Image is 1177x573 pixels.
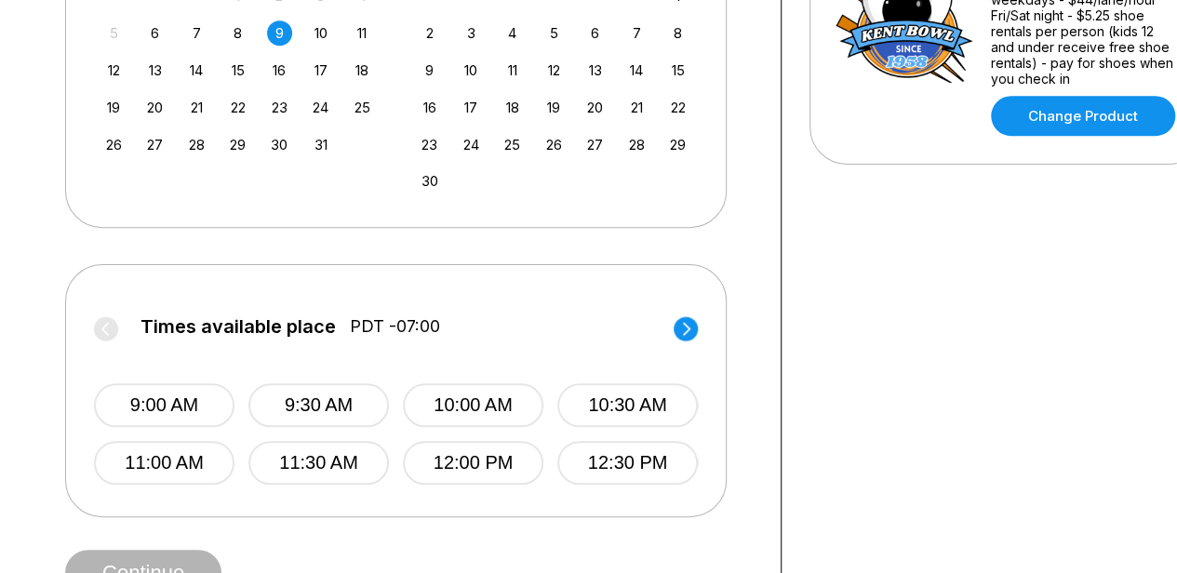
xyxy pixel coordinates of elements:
[142,58,167,83] div: Choose Monday, October 13th, 2025
[101,20,127,46] div: Not available Sunday, October 5th, 2025
[991,96,1175,136] a: Change Product
[582,132,608,157] div: Choose Thursday, November 27th, 2025
[267,20,292,46] div: Choose Thursday, October 9th, 2025
[308,58,333,83] div: Choose Friday, October 17th, 2025
[582,95,608,120] div: Choose Thursday, November 20th, 2025
[184,132,209,157] div: Choose Tuesday, October 28th, 2025
[308,20,333,46] div: Choose Friday, October 10th, 2025
[665,20,690,46] div: Choose Saturday, November 8th, 2025
[557,441,698,485] button: 12:30 PM
[459,132,484,157] div: Choose Monday, November 24th, 2025
[417,132,442,157] div: Choose Sunday, November 23rd, 2025
[542,58,567,83] div: Choose Wednesday, November 12th, 2025
[624,20,649,46] div: Choose Friday, November 7th, 2025
[624,95,649,120] div: Choose Friday, November 21st, 2025
[225,58,250,83] div: Choose Wednesday, October 15th, 2025
[542,20,567,46] div: Choose Wednesday, November 5th, 2025
[248,383,389,427] button: 9:30 AM
[500,58,525,83] div: Choose Tuesday, November 11th, 2025
[101,58,127,83] div: Choose Sunday, October 12th, 2025
[142,132,167,157] div: Choose Monday, October 27th, 2025
[267,95,292,120] div: Choose Thursday, October 23rd, 2025
[94,383,234,427] button: 9:00 AM
[184,20,209,46] div: Choose Tuesday, October 7th, 2025
[459,95,484,120] div: Choose Monday, November 17th, 2025
[142,95,167,120] div: Choose Monday, October 20th, 2025
[225,95,250,120] div: Choose Wednesday, October 22nd, 2025
[624,58,649,83] div: Choose Friday, November 14th, 2025
[665,95,690,120] div: Choose Saturday, November 22nd, 2025
[184,95,209,120] div: Choose Tuesday, October 21st, 2025
[417,95,442,120] div: Choose Sunday, November 16th, 2025
[624,132,649,157] div: Choose Friday, November 28th, 2025
[184,58,209,83] div: Choose Tuesday, October 14th, 2025
[542,132,567,157] div: Choose Wednesday, November 26th, 2025
[500,95,525,120] div: Choose Tuesday, November 18th, 2025
[350,95,375,120] div: Choose Saturday, October 25th, 2025
[248,441,389,485] button: 11:30 AM
[308,132,333,157] div: Choose Friday, October 31st, 2025
[140,316,336,337] span: Times available place
[267,58,292,83] div: Choose Thursday, October 16th, 2025
[417,168,442,193] div: Choose Sunday, November 30th, 2025
[267,132,292,157] div: Choose Thursday, October 30th, 2025
[350,20,375,46] div: Choose Saturday, October 11th, 2025
[665,132,690,157] div: Choose Saturday, November 29th, 2025
[101,95,127,120] div: Choose Sunday, October 19th, 2025
[459,20,484,46] div: Choose Monday, November 3rd, 2025
[417,58,442,83] div: Choose Sunday, November 9th, 2025
[225,20,250,46] div: Choose Wednesday, October 8th, 2025
[308,95,333,120] div: Choose Friday, October 24th, 2025
[582,58,608,83] div: Choose Thursday, November 13th, 2025
[403,441,543,485] button: 12:00 PM
[142,20,167,46] div: Choose Monday, October 6th, 2025
[500,20,525,46] div: Choose Tuesday, November 4th, 2025
[459,58,484,83] div: Choose Monday, November 10th, 2025
[94,441,234,485] button: 11:00 AM
[417,20,442,46] div: Choose Sunday, November 2nd, 2025
[665,58,690,83] div: Choose Saturday, November 15th, 2025
[101,132,127,157] div: Choose Sunday, October 26th, 2025
[582,20,608,46] div: Choose Thursday, November 6th, 2025
[225,132,250,157] div: Choose Wednesday, October 29th, 2025
[557,383,698,427] button: 10:30 AM
[542,95,567,120] div: Choose Wednesday, November 19th, 2025
[500,132,525,157] div: Choose Tuesday, November 25th, 2025
[350,58,375,83] div: Choose Saturday, October 18th, 2025
[350,316,440,337] span: PDT -07:00
[403,383,543,427] button: 10:00 AM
